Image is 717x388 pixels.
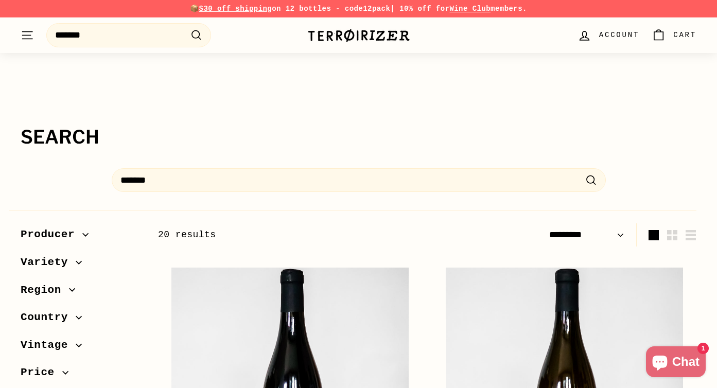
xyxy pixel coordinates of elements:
[21,223,142,251] button: Producer
[673,29,696,41] span: Cart
[21,281,69,299] span: Region
[21,306,142,334] button: Country
[21,337,76,354] span: Vintage
[363,5,390,13] strong: 12pack
[21,127,696,148] h1: Search
[21,334,142,362] button: Vintage
[449,5,491,13] a: Wine Club
[21,279,142,307] button: Region
[21,309,76,326] span: Country
[599,29,639,41] span: Account
[21,3,696,14] p: 📦 on 12 bottles - code | 10% off for members.
[645,20,703,50] a: Cart
[158,227,427,242] div: 20 results
[199,5,272,13] span: $30 off shipping
[571,20,645,50] a: Account
[21,251,142,279] button: Variety
[643,346,709,380] inbox-online-store-chat: Shopify online store chat
[21,226,82,243] span: Producer
[21,254,76,271] span: Variety
[21,364,62,381] span: Price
